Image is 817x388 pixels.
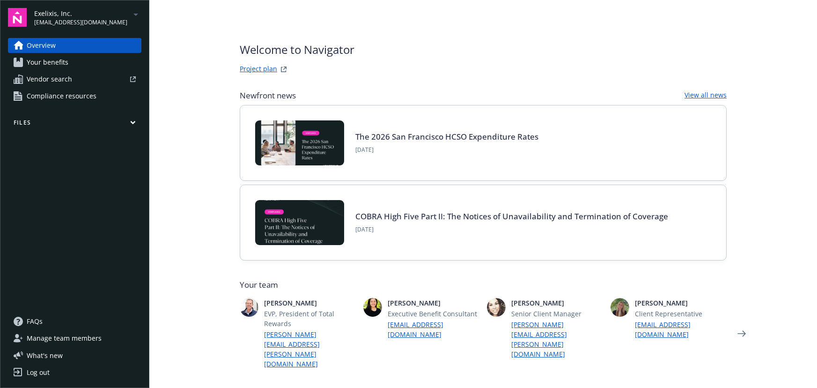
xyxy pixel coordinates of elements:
a: Next [734,326,749,341]
a: Vendor search [8,72,141,87]
a: [EMAIL_ADDRESS][DOMAIN_NAME] [388,320,479,339]
span: Exelixis, Inc. [34,8,127,18]
img: photo [363,298,382,317]
span: [PERSON_NAME] [264,298,356,308]
img: navigator-logo.svg [8,8,27,27]
span: Manage team members [27,331,102,346]
img: BLOG-Card Image - Compliance - COBRA High Five Pt 2 - 08-21-25.jpg [255,200,344,245]
button: Exelixis, Inc.[EMAIL_ADDRESS][DOMAIN_NAME]arrowDropDown [34,8,141,27]
img: photo [240,298,258,317]
a: Manage team members [8,331,141,346]
span: Your team [240,279,727,291]
span: Welcome to Navigator [240,41,354,58]
a: [PERSON_NAME][EMAIL_ADDRESS][PERSON_NAME][DOMAIN_NAME] [264,329,356,369]
a: [EMAIL_ADDRESS][DOMAIN_NAME] [635,320,727,339]
a: Compliance resources [8,89,141,104]
a: [PERSON_NAME][EMAIL_ADDRESS][PERSON_NAME][DOMAIN_NAME] [511,320,603,359]
a: COBRA High Five Part II: The Notices of Unavailability and Termination of Coverage [355,211,668,222]
a: View all news [685,90,727,101]
a: The 2026 San Francisco HCSO Expenditure Rates [355,131,538,142]
span: Senior Client Manager [511,309,603,319]
span: Client Representative [635,309,727,319]
span: FAQs [27,314,43,329]
a: arrowDropDown [130,8,141,20]
span: Compliance resources [27,89,96,104]
span: What ' s new [27,351,63,360]
img: photo [611,298,629,317]
span: [DATE] [355,225,668,234]
img: photo [487,298,506,317]
a: FAQs [8,314,141,329]
span: EVP, President of Total Rewards [264,309,356,328]
img: BLOG+Card Image - Compliance - 2026 SF HCSO Expenditure Rates - 08-26-25.jpg [255,120,344,165]
button: Files [8,119,141,130]
a: Project plan [240,64,277,75]
span: [DATE] [355,146,538,154]
span: [EMAIL_ADDRESS][DOMAIN_NAME] [34,18,127,27]
span: Your benefits [27,55,68,70]
a: projectPlanWebsite [278,64,289,75]
a: Overview [8,38,141,53]
span: Overview [27,38,56,53]
a: Your benefits [8,55,141,70]
span: [PERSON_NAME] [511,298,603,308]
button: What's new [8,351,78,360]
span: Executive Benefit Consultant [388,309,479,319]
span: Vendor search [27,72,72,87]
div: Log out [27,365,50,380]
span: Newfront news [240,90,296,101]
span: [PERSON_NAME] [388,298,479,308]
span: [PERSON_NAME] [635,298,727,308]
